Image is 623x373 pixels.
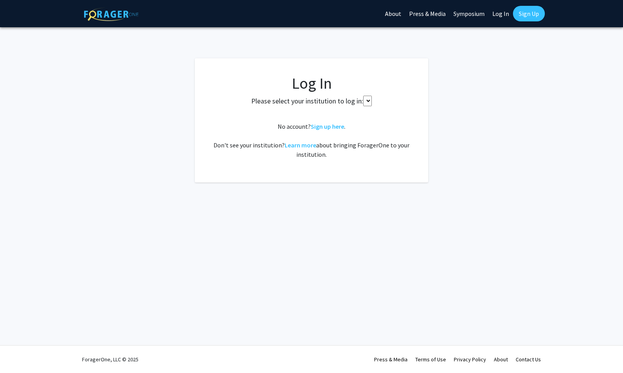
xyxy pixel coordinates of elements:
[513,6,545,21] a: Sign Up
[311,123,344,130] a: Sign up here
[415,356,446,363] a: Terms of Use
[516,356,541,363] a: Contact Us
[285,141,316,149] a: Learn more about bringing ForagerOne to your institution
[374,356,408,363] a: Press & Media
[454,356,486,363] a: Privacy Policy
[251,96,363,106] label: Please select your institution to log in:
[210,74,413,93] h1: Log In
[494,356,508,363] a: About
[210,122,413,159] div: No account? . Don't see your institution? about bringing ForagerOne to your institution.
[84,7,138,21] img: ForagerOne Logo
[82,346,138,373] div: ForagerOne, LLC © 2025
